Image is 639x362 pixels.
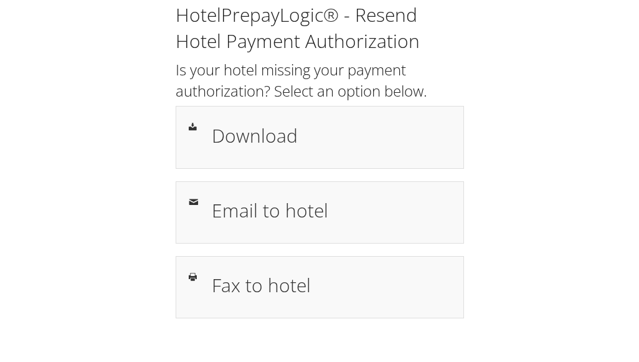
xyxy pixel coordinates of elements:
a: Email to hotel [176,181,464,244]
h1: HotelPrepayLogic® - Resend Hotel Payment Authorization [176,2,464,54]
h2: Is your hotel missing your payment authorization? Select an option below. [176,59,464,101]
h1: Download [212,121,450,150]
a: Fax to hotel [176,256,464,318]
a: Download [176,106,464,168]
h1: Email to hotel [212,196,450,224]
h1: Fax to hotel [212,271,450,299]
